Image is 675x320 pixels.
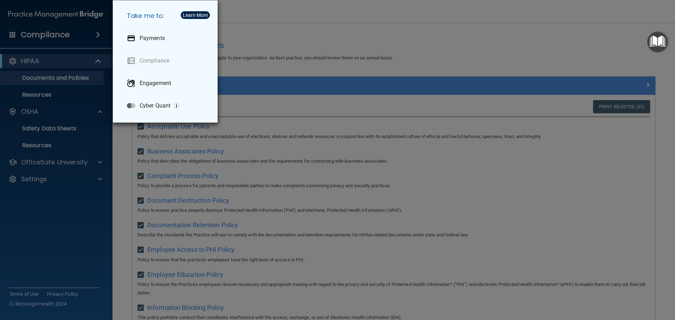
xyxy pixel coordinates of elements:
[183,13,208,18] div: Learn More
[121,96,212,116] a: Cyber Quant
[647,32,668,52] button: Open Resource Center
[121,28,212,48] a: Payments
[121,51,212,71] a: Compliance
[181,11,210,19] button: Learn More
[140,102,171,109] p: Cyber Quant
[121,73,212,93] a: Engagement
[140,35,165,42] p: Payments
[121,6,212,26] h5: Take me to:
[140,80,171,87] p: Engagement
